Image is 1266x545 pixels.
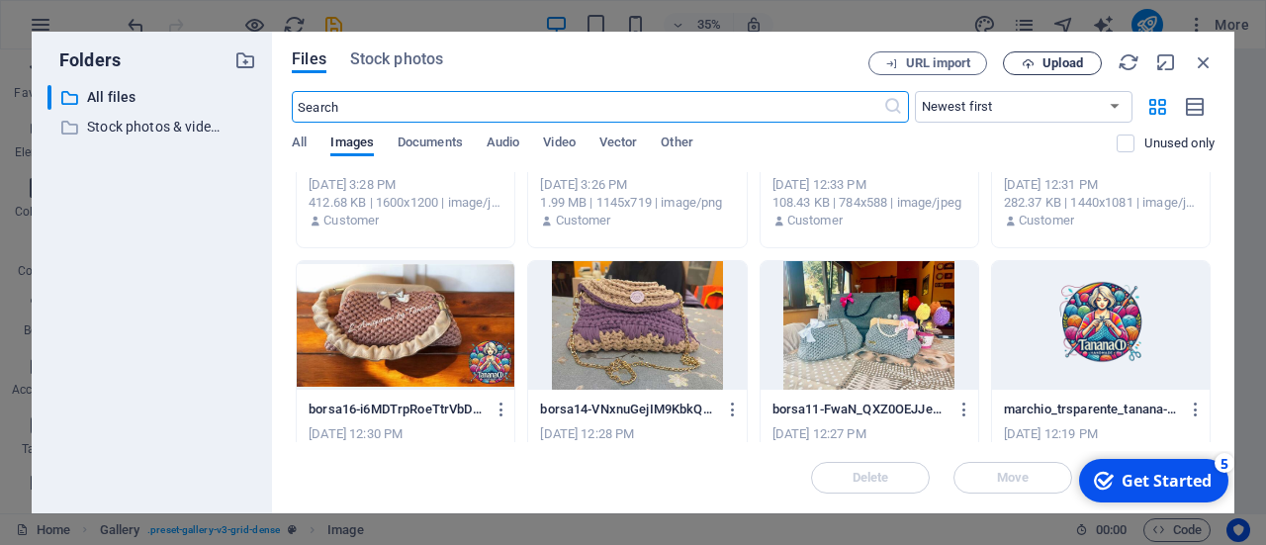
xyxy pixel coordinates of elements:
p: Folders [47,47,121,73]
p: Stock photos & videos [87,116,220,138]
div: 282.37 KB | 1440x1081 | image/jpeg [1004,194,1198,212]
div: 108.43 KB | 784x588 | image/jpeg [772,194,966,212]
p: Customer [1019,212,1074,229]
div: [DATE] 3:28 PM [309,176,502,194]
i: Reload [1118,51,1139,73]
span: Images [330,131,374,158]
div: [DATE] 12:30 PM [309,425,502,443]
div: 5 [146,2,166,22]
i: Minimize [1155,51,1177,73]
div: 1.99 MB | 1145x719 | image/png [540,194,734,212]
div: [DATE] 12:19 PM [1004,425,1198,443]
div: Stock photos & videos [47,115,221,139]
div: ​ [47,85,51,110]
p: Customer [556,212,611,229]
span: Documents [398,131,463,158]
button: URL import [868,51,987,75]
div: [DATE] 12:28 PM [540,425,734,443]
div: Stock photos & videos [47,115,256,139]
i: Create new folder [234,49,256,71]
p: All files [87,86,220,109]
span: All [292,131,307,158]
div: [DATE] 12:27 PM [772,425,966,443]
div: 412.68 KB | 1600x1200 | image/jpeg [309,194,502,212]
p: Customer [323,212,379,229]
span: Upload [1042,57,1083,69]
span: Audio [487,131,519,158]
p: marchio_trsparente_tanana-S6mj8HH8NEOeogi_sLnLeQ.png [1004,401,1180,418]
span: Other [661,131,692,158]
div: [DATE] 12:33 PM [772,176,966,194]
p: Displays only files that are not in use on the website. Files added during this session can still... [1144,135,1215,152]
div: [DATE] 12:31 PM [1004,176,1198,194]
span: Files [292,47,326,71]
div: [DATE] 3:26 PM [540,176,734,194]
p: borsa16-i6MDTrpRoeTtrVbDrG_RxA.jpg [309,401,485,418]
i: Close [1193,51,1215,73]
span: Vector [599,131,638,158]
button: Upload [1003,51,1102,75]
span: URL import [906,57,970,69]
div: Get Started 5 items remaining, 0% complete [11,8,160,51]
p: Customer [787,212,843,229]
div: Get Started [53,19,143,41]
p: borsa14-VNxnuGejIM9KbkQWCVPYng.jpg [540,401,716,418]
input: Search [292,91,882,123]
span: Stock photos [350,47,443,71]
span: Video [543,131,575,158]
p: borsa11-FwaN_QXZ0OEJJeooe-Qm4w.jpg [772,401,949,418]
